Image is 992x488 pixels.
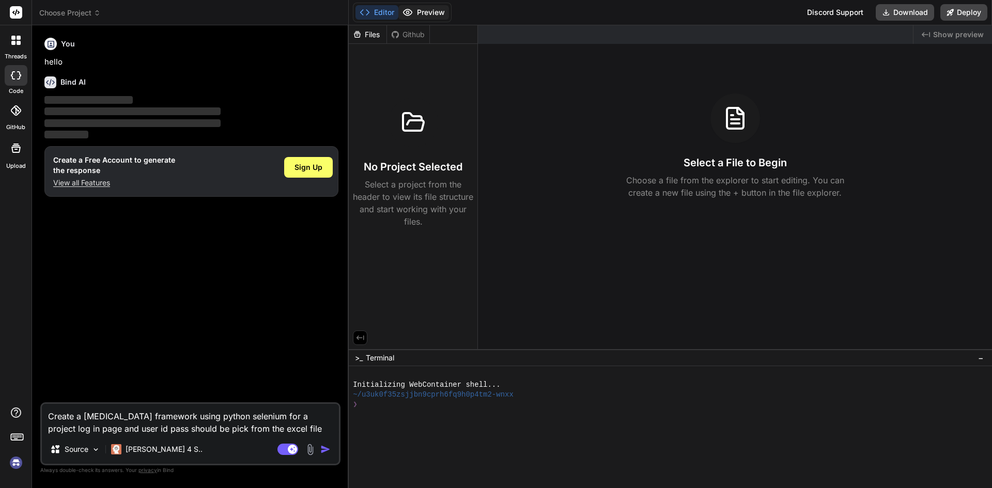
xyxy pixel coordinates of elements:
[60,77,86,87] h6: Bind AI
[940,4,987,21] button: Deploy
[353,380,501,390] span: Initializing WebContainer shell...
[355,353,363,363] span: >_
[61,39,75,49] h6: You
[366,353,394,363] span: Terminal
[6,162,26,170] label: Upload
[6,123,25,132] label: GitHub
[44,107,221,115] span: ‌
[619,174,851,199] p: Choose a file from the explorer to start editing. You can create a new file using the + button in...
[801,4,870,21] div: Discord Support
[39,8,101,18] span: Choose Project
[353,178,473,228] p: Select a project from the header to view its file structure and start working with your files.
[44,56,338,68] p: hello
[364,160,462,174] h3: No Project Selected
[138,467,157,473] span: privacy
[355,5,398,20] button: Editor
[304,444,316,455] img: attachment
[5,52,27,61] label: threads
[44,96,133,104] span: ‌
[320,444,331,454] img: icon
[353,390,514,400] span: ~/u3uk0f35zsjjbn9cprh6fq9h0p4tm2-wnxx
[111,444,121,454] img: Claude 4 Sonnet
[53,155,175,176] h1: Create a Free Account to generate the response
[933,29,984,40] span: Show preview
[978,353,984,363] span: −
[349,29,386,40] div: Files
[295,162,322,172] span: Sign Up
[9,87,23,96] label: code
[353,400,358,410] span: ❯
[44,119,221,127] span: ‌
[684,155,787,170] h3: Select a File to Begin
[44,131,88,138] span: ‌
[398,5,449,20] button: Preview
[91,445,100,454] img: Pick Models
[7,454,25,471] img: signin
[126,444,203,454] p: [PERSON_NAME] 4 S..
[65,444,88,454] p: Source
[40,465,340,475] p: Always double-check its answers. Your in Bind
[53,178,175,188] p: View all Features
[976,350,986,366] button: −
[387,29,429,40] div: Github
[42,404,339,435] textarea: Create a [MEDICAL_DATA] framework using python selenium for a project log in page and user id pas...
[876,4,934,21] button: Download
